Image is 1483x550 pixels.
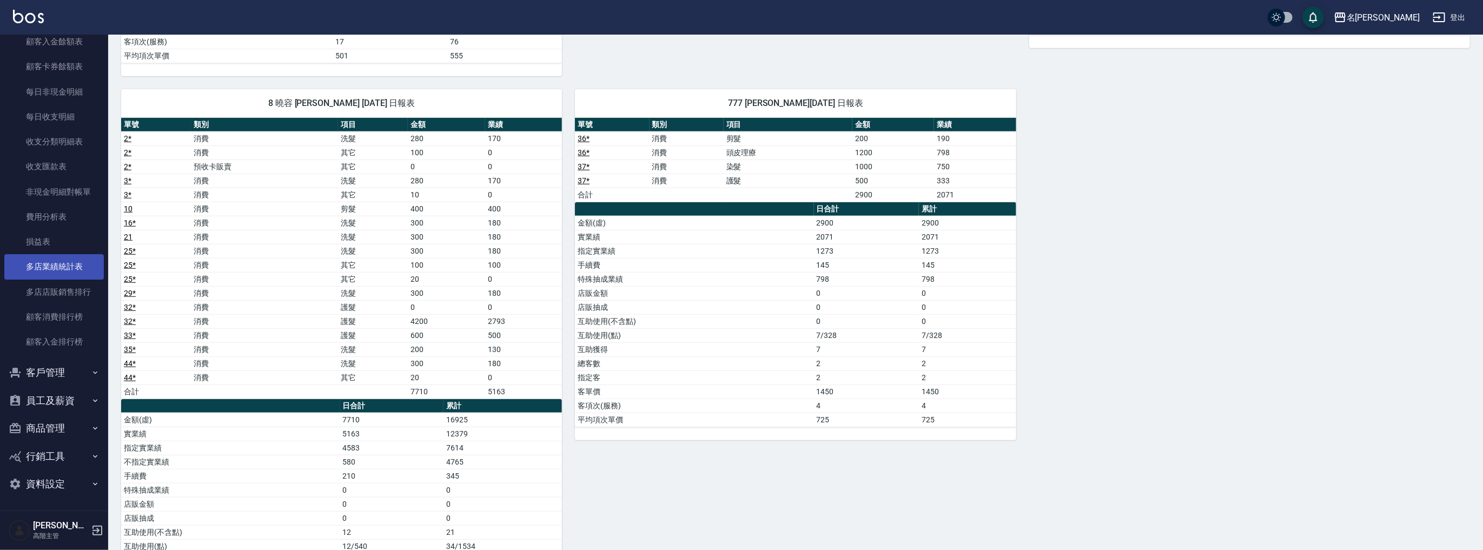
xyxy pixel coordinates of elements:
td: 0 [485,272,562,286]
td: 2 [814,370,919,385]
td: 280 [408,174,485,188]
th: 金額 [408,118,485,132]
td: 750 [934,160,1016,174]
td: 12379 [443,427,562,441]
th: 業績 [485,118,562,132]
td: 合計 [575,188,649,202]
td: 180 [485,216,562,230]
td: 1200 [852,145,934,160]
td: 0 [443,497,562,511]
td: 725 [919,413,1016,427]
a: 顧客入金排行榜 [4,329,104,354]
th: 類別 [191,118,338,132]
td: 798 [919,272,1016,286]
td: 店販抽成 [121,511,340,525]
td: 消費 [191,188,338,202]
button: 登出 [1428,8,1470,28]
td: 互助獲得 [575,342,813,356]
td: 護髮 [338,300,408,314]
td: 0 [443,483,562,497]
td: 7710 [340,413,444,427]
td: 0 [814,300,919,314]
th: 單號 [121,118,191,132]
td: 護髮 [338,328,408,342]
td: 130 [485,342,562,356]
td: 指定客 [575,370,813,385]
td: 0 [814,286,919,300]
td: 不指定實業績 [121,455,340,469]
td: 其它 [338,370,408,385]
td: 1450 [919,385,1016,399]
a: 收支匯款表 [4,154,104,179]
td: 725 [814,413,919,427]
td: 金額(虛) [575,216,813,230]
td: 200 [408,342,485,356]
td: 指定實業績 [575,244,813,258]
th: 累計 [919,202,1016,216]
td: 0 [485,370,562,385]
td: 指定實業績 [121,441,340,455]
td: 消費 [191,328,338,342]
td: 店販金額 [575,286,813,300]
a: 顧客消費排行榜 [4,304,104,329]
td: 0 [814,314,919,328]
img: Logo [13,10,44,23]
th: 業績 [934,118,1016,132]
td: 消費 [191,314,338,328]
table: a dense table [121,118,562,399]
td: 4 [919,399,1016,413]
a: 每日收支明細 [4,104,104,129]
table: a dense table [575,118,1016,202]
td: 4583 [340,441,444,455]
a: 非現金明細對帳單 [4,180,104,204]
td: 17 [333,35,447,49]
button: save [1302,6,1324,28]
td: 染髮 [724,160,852,174]
td: 170 [485,174,562,188]
td: 洗髮 [338,356,408,370]
td: 洗髮 [338,230,408,244]
a: 多店店販銷售排行 [4,280,104,304]
td: 2900 [852,188,934,202]
img: Person [9,520,30,541]
td: 798 [814,272,919,286]
th: 累計 [443,399,562,413]
td: 洗髮 [338,286,408,300]
th: 項目 [338,118,408,132]
td: 0 [919,314,1016,328]
td: 4 [814,399,919,413]
td: 平均項次單價 [121,49,333,63]
td: 300 [408,286,485,300]
td: 300 [408,216,485,230]
a: 費用分析表 [4,204,104,229]
td: 消費 [650,131,724,145]
td: 客單價 [575,385,813,399]
td: 345 [443,469,562,483]
td: 金額(虛) [121,413,340,427]
td: 100 [485,258,562,272]
td: 其它 [338,188,408,202]
td: 消費 [191,230,338,244]
td: 200 [852,131,934,145]
th: 類別 [650,118,724,132]
td: 其它 [338,272,408,286]
th: 單號 [575,118,649,132]
td: 客項次(服務) [575,399,813,413]
button: 名[PERSON_NAME] [1329,6,1424,29]
td: 5163 [340,427,444,441]
td: 實業績 [575,230,813,244]
td: 特殊抽成業績 [575,272,813,286]
td: 2 [919,370,1016,385]
td: 消費 [191,286,338,300]
td: 消費 [650,160,724,174]
td: 580 [340,455,444,469]
td: 501 [333,49,447,63]
td: 剪髮 [338,202,408,216]
td: 2900 [814,216,919,230]
td: 7/328 [919,328,1016,342]
td: 210 [340,469,444,483]
th: 日合計 [814,202,919,216]
td: 500 [852,174,934,188]
td: 洗髮 [338,244,408,258]
h5: [PERSON_NAME] [33,520,88,531]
